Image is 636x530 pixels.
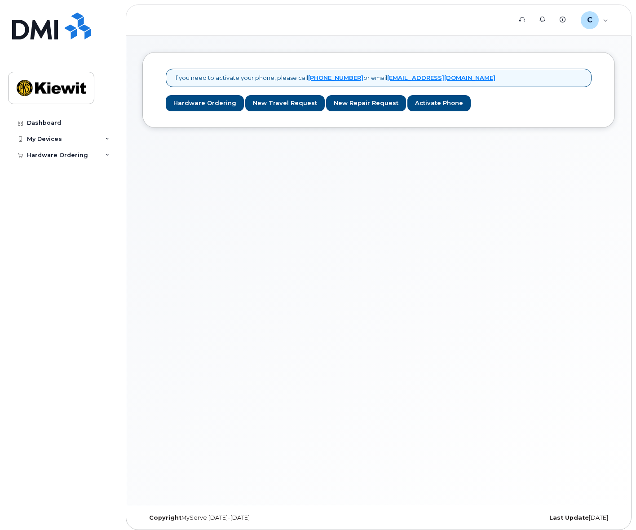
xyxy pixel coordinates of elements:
[245,95,325,112] a: New Travel Request
[308,74,363,81] a: [PHONE_NUMBER]
[387,74,495,81] a: [EMAIL_ADDRESS][DOMAIN_NAME]
[149,514,181,521] strong: Copyright
[166,95,244,112] a: Hardware Ordering
[326,95,406,112] a: New Repair Request
[142,514,300,521] div: MyServe [DATE]–[DATE]
[174,74,495,82] p: If you need to activate your phone, please call or email
[457,514,615,521] div: [DATE]
[549,514,589,521] strong: Last Update
[407,95,471,112] a: Activate Phone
